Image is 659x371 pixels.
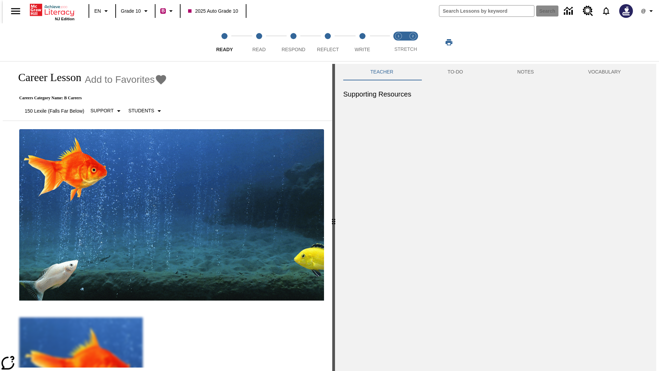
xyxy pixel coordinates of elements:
[3,64,332,368] div: reading
[439,5,534,16] input: search field
[91,107,114,114] p: Support
[397,34,399,38] text: 1
[412,34,414,38] text: 2
[85,74,167,86] button: Add to Favorites - Career Lesson
[335,64,656,371] div: activity
[118,5,153,17] button: Grade: Grade 10, Select a grade
[343,89,648,100] h6: Supporting Resources
[5,1,26,21] button: Open side menu
[94,8,101,15] span: EN
[88,105,126,117] button: Scaffolds, Support
[438,36,460,48] button: Print
[11,71,81,84] h1: Career Lesson
[158,5,178,17] button: Boost Class color is violet red. Change class color
[597,2,615,20] a: Notifications
[16,108,84,114] p: 150 Lexile (Falls Far Below)
[343,23,382,61] button: Write step 5 of 5
[490,64,561,80] button: NOTES
[281,47,305,52] span: Respond
[308,23,348,61] button: Reflect step 4 of 5
[619,4,633,18] img: Avatar
[343,64,420,80] button: Teacher
[11,95,167,101] p: Careers Category Name: B Careers
[420,64,490,80] button: TO-DO
[274,23,313,61] button: Respond step 3 of 5
[252,47,266,52] span: Read
[216,47,233,52] span: Ready
[579,2,597,20] a: Resource Center, Will open in new tab
[85,74,155,85] span: Add to Favorites
[128,107,154,114] p: Students
[615,2,637,20] button: Select a new avatar
[126,105,166,117] button: Select Student
[403,23,423,61] button: Stretch Respond step 2 of 2
[161,7,165,15] span: B
[239,23,279,61] button: Read step 2 of 5
[389,23,408,61] button: Stretch Read step 1 of 2
[121,8,141,15] span: Grade 10
[332,64,335,371] div: Press Enter or Spacebar and then press right and left arrow keys to move the slider
[343,64,648,80] div: Instructional Panel Tabs
[394,46,417,52] span: STRETCH
[55,17,74,21] span: NJ Edition
[30,2,74,21] div: Home
[560,2,579,21] a: Data Center
[637,5,659,17] button: Profile/Settings
[317,47,339,52] span: Reflect
[19,129,324,301] img: fish
[641,8,646,15] span: @
[355,47,370,52] span: Write
[561,64,648,80] button: VOCABULARY
[205,23,244,61] button: Ready step 1 of 5
[188,8,238,15] span: 2025 Auto Grade 10
[91,5,113,17] button: Language: EN, Select a language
